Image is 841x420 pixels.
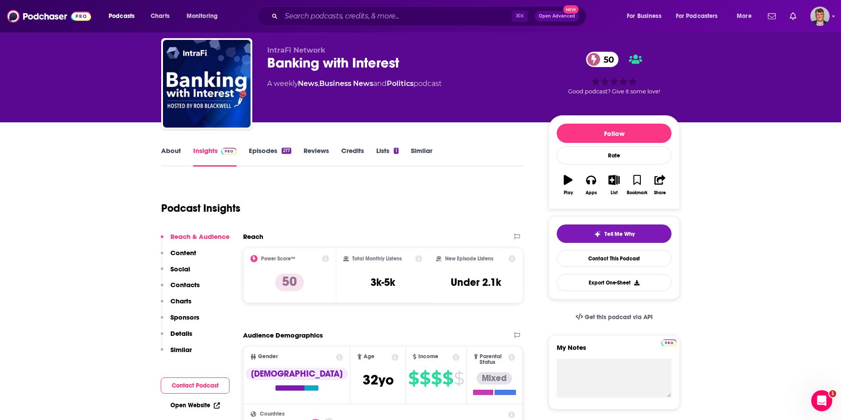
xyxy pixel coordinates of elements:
[193,146,237,167] a: InsightsPodchaser Pro
[731,9,763,23] button: open menu
[170,297,191,305] p: Charts
[810,7,830,26] img: User Profile
[625,169,648,201] button: Bookmark
[810,7,830,26] span: Logged in as AndyShane
[161,297,191,313] button: Charts
[7,8,91,25] img: Podchaser - Follow, Share and Rate Podcasts
[387,79,413,88] a: Politics
[557,169,580,201] button: Play
[568,88,660,95] span: Good podcast? Give it some love!
[394,148,398,154] div: 1
[649,169,671,201] button: Share
[163,40,251,128] img: Banking with Interest
[371,276,395,289] h3: 3k-5k
[249,146,291,167] a: Episodes217
[586,190,597,196] div: Apps
[161,146,181,167] a: About
[170,345,192,354] p: Similar
[569,306,660,328] a: Get this podcast via API
[557,274,671,291] button: Export One-Sheet
[373,79,387,88] span: and
[451,276,501,289] h3: Under 2.1k
[557,224,671,243] button: tell me why sparkleTell Me Why
[267,78,442,89] div: A weekly podcast
[170,265,190,273] p: Social
[352,256,402,262] h2: Total Monthly Listens
[298,79,318,88] a: News
[411,146,432,167] a: Similar
[151,10,170,22] span: Charts
[557,146,671,164] div: Rate
[161,377,230,394] button: Contact Podcast
[161,265,190,281] button: Social
[594,231,601,238] img: tell me why sparkle
[221,148,237,155] img: Podchaser Pro
[477,372,512,384] div: Mixed
[161,345,192,362] button: Similar
[161,202,240,215] h1: Podcast Insights
[535,11,579,21] button: Open AdvancedNew
[810,7,830,26] button: Show profile menu
[431,371,442,385] span: $
[243,331,323,339] h2: Audience Demographics
[275,274,304,291] p: 50
[764,9,779,24] a: Show notifications dropdown
[661,339,677,346] img: Podchaser Pro
[341,146,364,167] a: Credits
[161,249,196,265] button: Content
[595,52,618,67] span: 50
[557,250,671,267] a: Contact This Podcast
[654,190,666,196] div: Share
[376,146,398,167] a: Lists1
[243,232,263,241] h2: Reach
[586,52,618,67] a: 50
[512,11,528,22] span: ⌘ K
[161,232,230,249] button: Reach & Audience
[102,9,146,23] button: open menu
[480,354,506,365] span: Parental Status
[786,9,800,24] a: Show notifications dropdown
[580,169,602,201] button: Apps
[161,281,200,297] button: Contacts
[661,338,677,346] a: Pro website
[265,6,595,26] div: Search podcasts, credits, & more...
[319,79,373,88] a: Business News
[161,313,199,329] button: Sponsors
[170,232,230,241] p: Reach & Audience
[318,79,319,88] span: ,
[267,46,325,54] span: IntraFi Network
[627,190,647,196] div: Bookmark
[627,10,661,22] span: For Business
[304,146,329,167] a: Reviews
[557,124,671,143] button: Follow
[170,402,220,409] a: Open Website
[281,9,512,23] input: Search podcasts, credits, & more...
[364,354,375,359] span: Age
[258,354,278,359] span: Gender
[611,190,618,196] div: List
[829,390,836,397] span: 1
[170,329,192,338] p: Details
[445,256,493,262] h2: New Episode Listens
[109,10,134,22] span: Podcasts
[418,354,438,359] span: Income
[563,5,579,14] span: New
[363,371,394,388] span: 32 yo
[442,371,453,385] span: $
[246,368,348,380] div: [DEMOGRAPHIC_DATA]
[603,169,625,201] button: List
[408,371,419,385] span: $
[539,14,575,18] span: Open Advanced
[557,343,671,359] label: My Notes
[145,9,175,23] a: Charts
[676,10,718,22] span: For Podcasters
[811,390,832,411] iframe: Intercom live chat
[621,9,672,23] button: open menu
[170,249,196,257] p: Content
[180,9,229,23] button: open menu
[260,411,285,417] span: Countries
[282,148,291,154] div: 217
[585,313,653,321] span: Get this podcast via API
